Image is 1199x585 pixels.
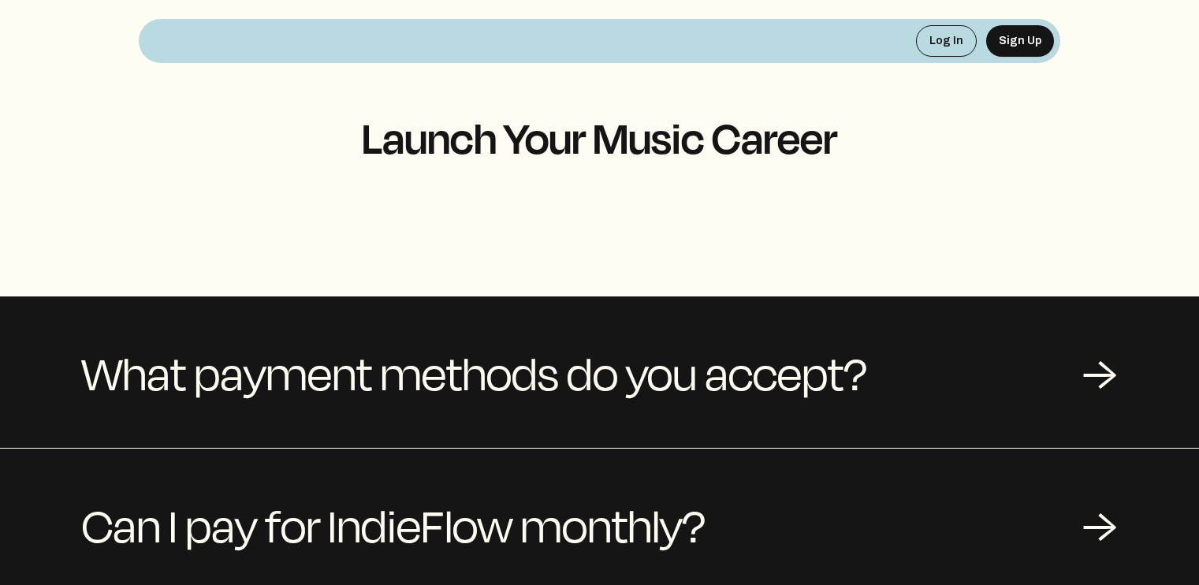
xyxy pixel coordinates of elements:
[139,114,1060,161] h1: Launch Your Music Career
[916,25,977,57] button: Log In
[1082,348,1117,396] div: →
[986,25,1054,57] button: Sign Up
[1082,501,1117,548] div: →
[82,486,706,562] span: Can I pay for IndieFlow monthly?
[82,334,867,410] span: What payment methods do you accept?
